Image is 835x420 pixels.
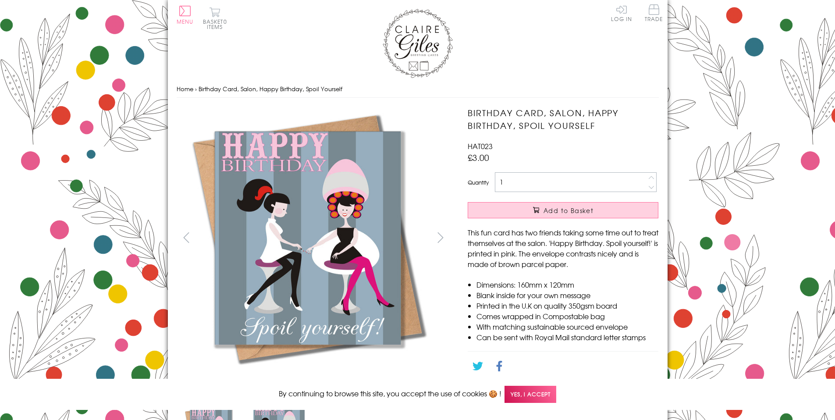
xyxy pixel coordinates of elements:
[476,321,658,332] li: With matching sustainable sourced envelope
[383,9,453,78] img: Claire Giles Greetings Cards
[207,18,227,31] span: 0 items
[468,107,658,132] h1: Birthday Card, Salon, Happy Birthday, Spoil Yourself
[476,311,658,321] li: Comes wrapped in Compostable bag
[177,107,440,370] img: Birthday Card, Salon, Happy Birthday, Spoil Yourself
[199,85,342,93] span: Birthday Card, Salon, Happy Birthday, Spoil Yourself
[468,202,658,218] button: Add to Basket
[203,7,227,29] button: Basket0 items
[195,85,197,93] span: ›
[645,4,663,21] span: Trade
[544,206,593,215] span: Add to Basket
[476,290,658,300] li: Blank inside for your own message
[476,279,658,290] li: Dimensions: 160mm x 120mm
[177,228,196,247] button: prev
[505,386,556,403] span: Yes, I accept
[177,80,659,98] nav: breadcrumbs
[177,6,194,24] button: Menu
[611,4,632,21] a: Log In
[468,178,489,186] label: Quantity
[177,85,193,93] a: Home
[468,227,658,269] p: This fun card has two friends taking some time out to treat themselves at the salon. 'Happy Birth...
[468,141,493,151] span: HAT023
[430,228,450,247] button: next
[476,300,658,311] li: Printed in the U.K on quality 350gsm board
[645,4,663,23] a: Trade
[177,18,194,25] span: Menu
[476,332,658,342] li: Can be sent with Royal Mail standard letter stamps
[468,151,489,164] span: £3.00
